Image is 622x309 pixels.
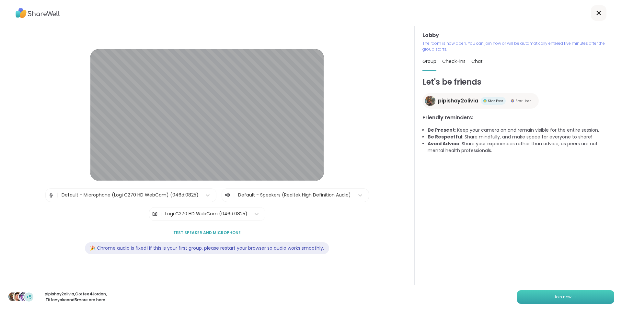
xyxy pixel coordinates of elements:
p: The room is now open. You can join now or will be automatically entered five minutes after the gr... [422,41,614,52]
li: : Share mindfully, and make space for everyone to share! [428,134,614,140]
h3: Lobby [422,31,614,39]
button: Join now [517,290,614,304]
h3: Friendly reminders: [422,114,614,122]
b: Avoid Advice [428,140,459,147]
p: pipishay2olivia , Coffee4Jordan , Tiffanyaka and 5 more are here. [40,291,112,303]
span: Join now [554,294,571,300]
li: : Keep your camera on and remain visible for the entire session. [428,127,614,134]
img: ShareWell Logo [16,6,60,20]
span: Star Peer [488,99,503,103]
div: Default - Microphone (Logi C270 HD WebCam) (046d:0825) [62,192,199,198]
span: pipishay2olivia [438,97,478,105]
img: Tiffanyaka [19,292,28,301]
span: Chat [471,58,483,65]
a: pipishay2oliviapipishay2oliviaStar PeerStar PeerStar HostStar Host [422,93,539,109]
span: Check-ins [442,58,466,65]
div: 🎉 Chrome audio is fixed! If this is your first group, please restart your browser so audio works ... [85,242,329,254]
b: Be Present [428,127,455,133]
b: Be Respectful [428,134,462,140]
img: pipishay2olivia [8,292,17,301]
span: Group [422,58,436,65]
span: | [160,208,162,220]
span: Test speaker and microphone [173,230,241,236]
button: Test speaker and microphone [171,226,243,240]
img: ShareWell Logomark [574,295,578,299]
img: Microphone [48,189,54,202]
img: pipishay2olivia [425,96,435,106]
img: Star Host [511,99,514,102]
span: +5 [26,294,32,301]
img: Camera [152,208,158,220]
span: | [233,191,235,199]
img: Coffee4Jordan [14,292,23,301]
span: Star Host [515,99,531,103]
img: Star Peer [483,99,487,102]
div: Logi C270 HD WebCam (046d:0825) [165,210,248,217]
h1: Let's be friends [422,76,614,88]
li: : Share your experiences rather than advice, as peers are not mental health professionals. [428,140,614,154]
span: | [57,189,58,202]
